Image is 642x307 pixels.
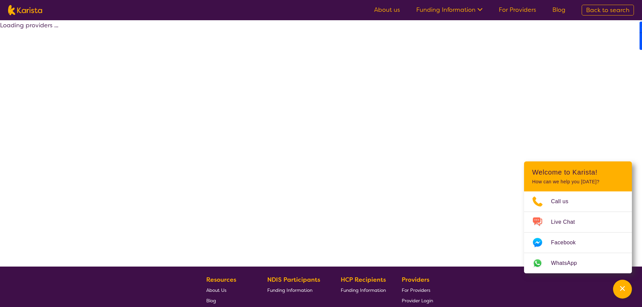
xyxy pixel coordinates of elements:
[524,191,632,273] ul: Choose channel
[416,6,483,14] a: Funding Information
[532,179,624,185] p: How can we help you [DATE]?
[341,276,386,284] b: HCP Recipients
[552,6,565,14] a: Blog
[206,276,236,284] b: Resources
[206,285,251,295] a: About Us
[551,258,585,268] span: WhatsApp
[524,253,632,273] a: Web link opens in a new tab.
[402,295,433,306] a: Provider Login
[402,285,433,295] a: For Providers
[402,287,430,293] span: For Providers
[374,6,400,14] a: About us
[341,287,386,293] span: Funding Information
[267,276,320,284] b: NDIS Participants
[551,196,577,207] span: Call us
[267,285,325,295] a: Funding Information
[551,238,584,248] span: Facebook
[532,168,624,176] h2: Welcome to Karista!
[206,298,216,304] span: Blog
[206,287,226,293] span: About Us
[586,6,630,14] span: Back to search
[402,276,429,284] b: Providers
[613,280,632,299] button: Channel Menu
[341,285,386,295] a: Funding Information
[551,217,583,227] span: Live Chat
[206,295,251,306] a: Blog
[524,161,632,273] div: Channel Menu
[402,298,433,304] span: Provider Login
[8,5,42,15] img: Karista logo
[582,5,634,16] a: Back to search
[499,6,536,14] a: For Providers
[267,287,312,293] span: Funding Information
